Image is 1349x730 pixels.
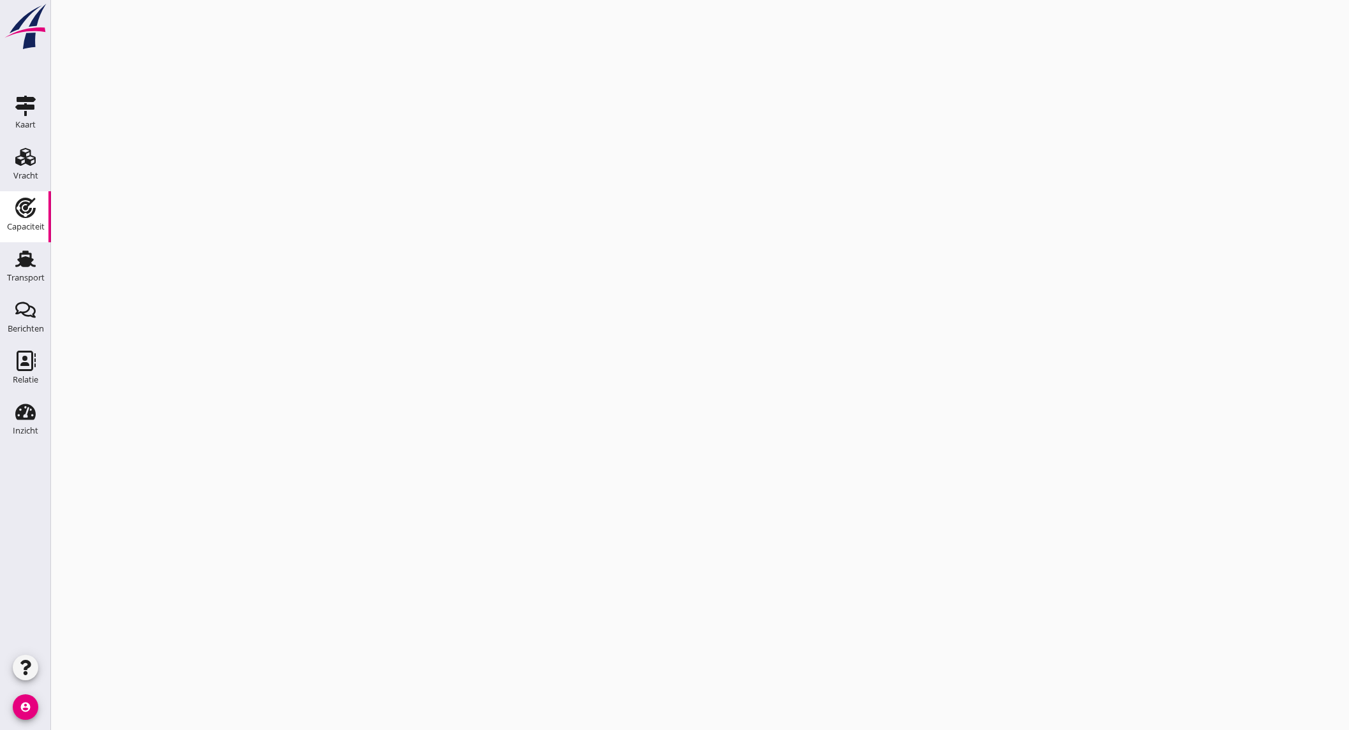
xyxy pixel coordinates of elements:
div: Inzicht [13,427,38,435]
div: Kaart [15,120,36,129]
img: logo-small.a267ee39.svg [3,3,48,50]
i: account_circle [13,694,38,720]
div: Transport [7,274,45,282]
div: Vracht [13,172,38,180]
div: Capaciteit [7,223,45,231]
div: Berichten [8,325,44,333]
div: Relatie [13,376,38,384]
